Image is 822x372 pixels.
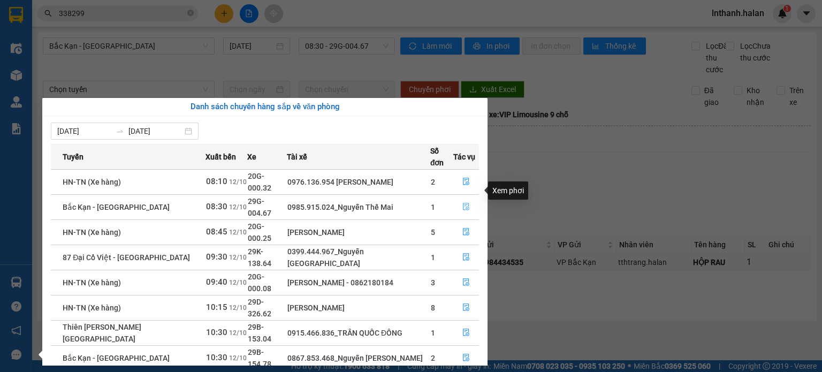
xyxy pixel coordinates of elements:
[248,272,271,293] span: 20G-000.08
[287,151,307,163] span: Tài xế
[206,177,227,186] span: 08:10
[287,246,430,269] div: 0399.444.967_Nguyễn [GEOGRAPHIC_DATA]
[57,125,111,137] input: Từ ngày
[248,298,271,318] span: 29D-326.62
[454,274,478,291] button: file-done
[63,178,121,186] span: HN-TN (Xe hàng)
[454,249,478,266] button: file-done
[229,178,247,186] span: 12/10
[248,348,271,368] span: 29B-154.78
[462,278,470,287] span: file-done
[206,202,227,211] span: 08:30
[248,172,271,192] span: 20G-000.32
[229,229,247,236] span: 12/10
[206,302,227,312] span: 10:15
[462,303,470,312] span: file-done
[287,176,430,188] div: 0976.136.954 [PERSON_NAME]
[287,277,430,289] div: [PERSON_NAME] - 0862180184
[287,226,430,238] div: [PERSON_NAME]
[206,277,227,287] span: 09:40
[287,352,430,364] div: 0867.853.468_Nguyễn [PERSON_NAME]
[63,228,121,237] span: HN-TN (Xe hàng)
[116,127,124,135] span: to
[462,329,470,337] span: file-done
[431,228,435,237] span: 5
[206,328,227,337] span: 10:30
[248,197,271,217] span: 29G-004.67
[454,299,478,316] button: file-done
[229,254,247,261] span: 12/10
[454,324,478,341] button: file-done
[462,354,470,362] span: file-done
[287,327,430,339] div: 0915.466.836_TRẦN QUỐC ĐÔNG
[205,151,236,163] span: Xuất bến
[63,323,141,343] span: Thiên [PERSON_NAME][GEOGRAPHIC_DATA]
[431,278,435,287] span: 3
[229,354,247,362] span: 12/10
[247,151,256,163] span: Xe
[63,278,121,287] span: HN-TN (Xe hàng)
[431,253,435,262] span: 1
[63,354,170,362] span: Bắc Kạn - [GEOGRAPHIC_DATA]
[206,227,227,237] span: 08:45
[248,323,271,343] span: 29B-153.04
[430,145,453,169] span: Số đơn
[128,125,182,137] input: Đến ngày
[63,303,121,312] span: HN-TN (Xe hàng)
[454,173,478,191] button: file-done
[116,127,124,135] span: swap-right
[206,353,227,362] span: 10:30
[454,224,478,241] button: file-done
[51,101,479,113] div: Danh sách chuyến hàng sắp về văn phòng
[462,228,470,237] span: file-done
[462,203,470,211] span: file-done
[63,203,170,211] span: Bắc Kạn - [GEOGRAPHIC_DATA]
[431,354,435,362] span: 2
[63,151,83,163] span: Tuyến
[63,253,190,262] span: 87 Đại Cồ Việt - [GEOGRAPHIC_DATA]
[229,304,247,312] span: 12/10
[248,222,271,242] span: 20G-000.25
[454,199,478,216] button: file-done
[229,203,247,211] span: 12/10
[462,253,470,262] span: file-done
[453,151,475,163] span: Tác vụ
[431,303,435,312] span: 8
[431,178,435,186] span: 2
[462,178,470,186] span: file-done
[248,247,271,268] span: 29K-138.64
[287,302,430,314] div: [PERSON_NAME]
[431,203,435,211] span: 1
[229,329,247,337] span: 12/10
[454,350,478,367] button: file-done
[488,181,528,200] div: Xem phơi
[287,201,430,213] div: 0985.915.024_Nguyễn Thế Mai
[431,329,435,337] span: 1
[206,252,227,262] span: 09:30
[229,279,247,286] span: 12/10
